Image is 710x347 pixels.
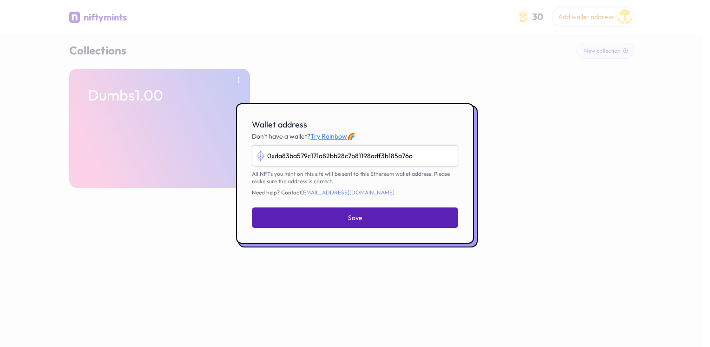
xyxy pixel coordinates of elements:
span: Save [348,213,362,222]
span: Don't have a wallet? 🌈 [252,132,355,140]
span: Wallet address [252,119,307,130]
a: Try Rainbow [310,132,347,140]
button: Save [252,207,458,228]
a: [EMAIL_ADDRESS][DOMAIN_NAME] [301,189,394,196]
input: 0x000000000000000000000000000000000 [252,145,458,167]
span: Need help? Contact [252,189,458,196]
p: All NFTs you mint on this site will be sent to this Ethereum wallet address. Please make sure the... [252,170,458,185]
